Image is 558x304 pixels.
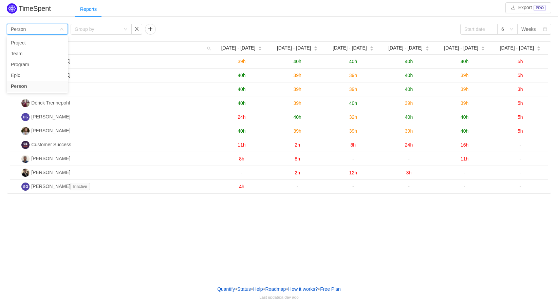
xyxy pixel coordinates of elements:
[537,45,541,50] div: Sort
[21,155,30,163] img: EP
[21,127,30,135] img: VF
[21,183,30,191] img: GS
[314,48,318,50] i: icon: caret-down
[349,114,357,120] span: 32h
[405,100,413,106] span: 39h
[333,44,367,52] span: [DATE] - [DATE]
[500,44,534,52] span: [DATE] - [DATE]
[464,184,465,189] span: -
[297,184,298,189] span: -
[405,59,413,64] span: 40h
[405,73,413,78] span: 40h
[7,81,68,92] li: Person
[258,48,262,50] i: icon: caret-down
[221,44,256,52] span: [DATE] - [DATE]
[537,45,541,47] i: icon: caret-up
[7,3,17,14] img: Quantify logo
[518,128,523,134] span: 5h
[238,59,245,64] span: 39h
[265,284,286,294] a: Roadmap
[7,59,68,70] li: Program
[21,113,30,121] img: DF
[461,87,468,92] span: 39h
[238,73,245,78] span: 40h
[461,59,468,64] span: 40h
[293,114,301,120] span: 40h
[349,87,357,92] span: 39h
[235,286,237,292] span: •
[241,170,243,175] span: -
[520,142,521,148] span: -
[461,128,468,134] span: 40h
[7,70,68,81] li: Epic
[293,59,301,64] span: 40h
[21,99,30,107] img: DT
[60,27,64,32] i: icon: down
[145,24,156,35] button: icon: plus
[31,114,70,119] span: [PERSON_NAME]
[238,100,245,106] span: 40h
[405,128,413,134] span: 39h
[543,27,547,32] i: icon: calendar
[21,141,30,149] img: CS
[425,45,429,47] i: icon: caret-up
[259,295,298,299] span: Last update:
[238,114,245,120] span: 24h
[518,114,523,120] span: 5h
[31,170,70,175] span: [PERSON_NAME]
[295,142,300,148] span: 2h
[277,44,311,52] span: [DATE] - [DATE]
[461,114,468,120] span: 40h
[481,48,485,50] i: icon: caret-down
[31,128,70,133] span: [PERSON_NAME]
[31,156,70,161] span: [PERSON_NAME]
[258,45,262,47] i: icon: caret-up
[352,156,354,161] span: -
[281,295,298,299] span: a day ago
[352,184,354,189] span: -
[349,128,357,134] span: 39h
[75,26,120,33] div: Group by
[405,114,413,120] span: 40h
[520,184,521,189] span: -
[461,156,468,161] span: 11h
[237,284,251,294] a: Status
[349,100,357,106] span: 40h
[370,48,373,50] i: icon: caret-down
[408,184,410,189] span: -
[293,128,301,134] span: 39h
[288,284,318,294] button: How it works?
[518,59,523,64] span: 5h
[349,170,357,175] span: 12h
[408,156,410,161] span: -
[263,286,265,292] span: •
[238,87,245,92] span: 40h
[320,284,341,294] button: Free Plan
[251,286,253,292] span: •
[21,169,30,177] img: WM
[318,286,320,292] span: •
[293,100,301,106] span: 39h
[258,45,262,50] div: Sort
[518,87,523,92] span: 3h
[406,170,412,175] span: 3h
[349,73,357,78] span: 39h
[19,5,51,12] h2: TimeSpent
[31,142,71,147] span: Customer Success
[481,45,485,50] div: Sort
[460,24,498,35] input: Start date
[314,45,318,50] div: Sort
[464,170,465,175] span: -
[461,73,468,78] span: 39h
[481,45,485,47] i: icon: caret-up
[75,2,102,17] div: Reports
[349,59,357,64] span: 40h
[537,48,541,50] i: icon: caret-down
[509,27,514,32] i: icon: down
[293,73,301,78] span: 39h
[314,45,318,47] i: icon: caret-up
[70,183,90,190] span: Inactive
[425,48,429,50] i: icon: caret-down
[388,44,423,52] span: [DATE] - [DATE]
[204,42,214,54] i: icon: search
